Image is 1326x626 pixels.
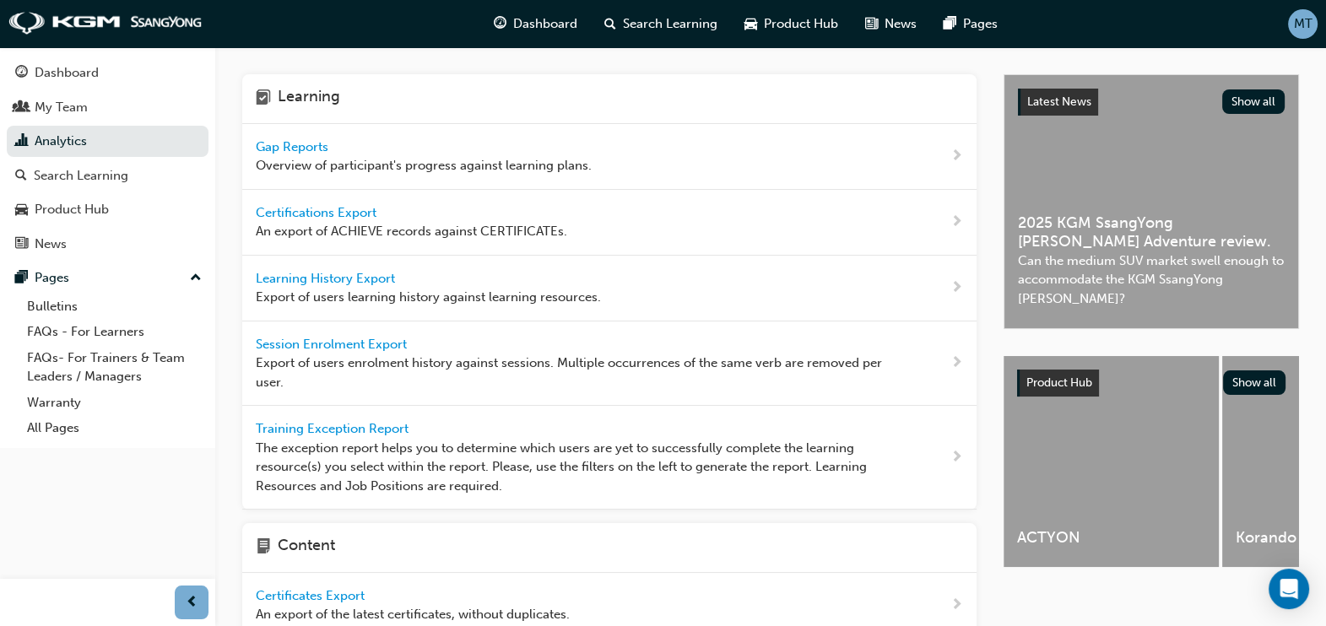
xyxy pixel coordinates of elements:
[930,7,1011,41] a: pages-iconPages
[623,14,717,34] span: Search Learning
[1222,89,1285,114] button: Show all
[7,54,208,262] button: DashboardMy TeamAnalyticsSearch LearningProduct HubNews
[7,262,208,294] button: Pages
[20,390,208,416] a: Warranty
[963,14,998,34] span: Pages
[15,66,28,81] span: guage-icon
[764,14,838,34] span: Product Hub
[1269,569,1309,609] div: Open Intercom Messenger
[1223,370,1286,395] button: Show all
[278,537,335,559] h4: Content
[256,205,380,220] span: Certifications Export
[35,63,99,83] div: Dashboard
[950,278,963,299] span: next-icon
[8,12,203,35] img: kgm
[256,605,570,624] span: An export of the latest certificates, without duplicates.
[604,13,616,35] span: search-icon
[1288,9,1318,39] button: MT
[256,139,332,154] span: Gap Reports
[256,88,271,110] span: learning-icon
[20,345,208,390] a: FAQs- For Trainers & Team Leaders / Managers
[278,88,340,110] h4: Learning
[513,14,577,34] span: Dashboard
[256,271,398,286] span: Learning History Export
[1004,74,1299,329] a: Latest NewsShow all2025 KGM SsangYong [PERSON_NAME] Adventure review.Can the medium SUV market sw...
[944,13,956,35] span: pages-icon
[950,595,963,616] span: next-icon
[1027,94,1091,109] span: Latest News
[1018,89,1285,116] a: Latest NewsShow all
[256,222,567,241] span: An export of ACHIEVE records against CERTIFICATEs.
[15,237,28,252] span: news-icon
[865,13,878,35] span: news-icon
[7,57,208,89] a: Dashboard
[744,13,757,35] span: car-icon
[7,126,208,157] a: Analytics
[1004,356,1219,567] a: ACTYON
[256,421,412,436] span: Training Exception Report
[35,200,109,219] div: Product Hub
[242,406,977,510] a: Training Exception Report The exception report helps you to determine which users are yet to succ...
[950,353,963,374] span: next-icon
[852,7,930,41] a: news-iconNews
[15,100,28,116] span: people-icon
[7,160,208,192] a: Search Learning
[256,353,896,391] span: Export of users enrolment history against sessions. Multiple occurrences of the same verb are rem...
[20,415,208,441] a: All Pages
[15,134,28,149] span: chart-icon
[242,190,977,256] a: Certifications Export An export of ACHIEVE records against CERTIFICATEs.next-icon
[1017,528,1205,548] span: ACTYON
[15,271,28,286] span: pages-icon
[242,321,977,407] a: Session Enrolment Export Export of users enrolment history against sessions. Multiple occurrences...
[35,98,88,117] div: My Team
[256,156,592,175] span: Overview of participant's progress against learning plans.
[20,319,208,345] a: FAQs - For Learners
[35,268,69,288] div: Pages
[1294,14,1312,34] span: MT
[256,588,368,603] span: Certificates Export
[950,447,963,468] span: next-icon
[15,202,28,218] span: car-icon
[7,92,208,123] a: My Team
[7,194,208,225] a: Product Hub
[494,13,506,35] span: guage-icon
[256,337,410,352] span: Session Enrolment Export
[1017,370,1285,397] a: Product HubShow all
[950,212,963,233] span: next-icon
[7,229,208,260] a: News
[186,592,198,613] span: prev-icon
[731,7,852,41] a: car-iconProduct Hub
[950,146,963,167] span: next-icon
[591,7,731,41] a: search-iconSearch Learning
[1018,213,1285,251] span: 2025 KGM SsangYong [PERSON_NAME] Adventure review.
[34,166,128,186] div: Search Learning
[256,439,896,496] span: The exception report helps you to determine which users are yet to successfully complete the lear...
[1018,251,1285,309] span: Can the medium SUV market swell enough to accommodate the KGM SsangYong [PERSON_NAME]?
[15,169,27,184] span: search-icon
[35,235,67,254] div: News
[885,14,917,34] span: News
[242,124,977,190] a: Gap Reports Overview of participant's progress against learning plans.next-icon
[480,7,591,41] a: guage-iconDashboard
[256,288,601,307] span: Export of users learning history against learning resources.
[242,256,977,321] a: Learning History Export Export of users learning history against learning resources.next-icon
[190,267,202,289] span: up-icon
[20,294,208,320] a: Bulletins
[1026,375,1092,390] span: Product Hub
[256,537,271,559] span: page-icon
